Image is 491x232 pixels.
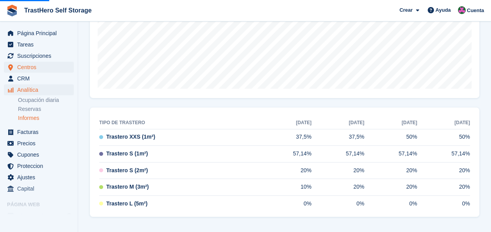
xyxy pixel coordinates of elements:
a: menu [4,161,74,171]
a: menu [4,84,74,95]
span: Trastero S (1m²) [106,150,148,158]
span: Cupones [17,149,64,160]
span: Trastero M (3m²) [106,183,149,191]
span: página web [17,211,64,221]
span: Trastero L (5m²) [106,200,148,208]
span: Centros [17,62,64,73]
td: 57,14% [311,146,364,162]
td: 0% [311,196,364,212]
a: menu [4,138,74,149]
td: 20% [311,162,364,179]
th: [DATE] [364,117,417,129]
td: 57,14% [417,146,470,162]
a: menu [4,39,74,50]
td: 0% [259,196,311,212]
td: 37,5% [259,129,311,146]
td: 20% [311,179,364,196]
a: Ocupación diaria [18,96,74,104]
span: Cuenta [467,7,484,14]
td: 20% [364,179,417,196]
a: menu [4,28,74,39]
td: 0% [417,196,470,212]
a: menu [4,127,74,137]
span: Analítica [17,84,64,95]
td: 10% [259,179,311,196]
a: menú [4,211,74,221]
td: 50% [364,129,417,146]
th: [DATE] [259,117,311,129]
img: Marua Grioui [458,6,466,14]
th: [DATE] [417,117,470,129]
span: Capital [17,183,64,194]
span: Proteccion [17,161,64,171]
span: Crear [399,6,412,14]
span: Tareas [17,39,64,50]
td: 0% [364,196,417,212]
a: TrastHero Self Storage [21,4,95,17]
a: menu [4,172,74,183]
span: CRM [17,73,64,84]
span: Página Principal [17,28,64,39]
td: 20% [364,162,417,179]
a: menu [4,149,74,160]
td: 57,14% [364,146,417,162]
a: Informes [18,114,74,122]
span: Trastero XXS (1m²) [106,133,155,141]
td: 57,14% [259,146,311,162]
a: Reservas [18,105,74,113]
td: 20% [417,179,470,196]
span: Precios [17,138,64,149]
a: menu [4,50,74,61]
span: Ayuda [436,6,451,14]
th: [DATE] [311,117,364,129]
span: Trastero S (2m²) [106,166,148,175]
td: 50% [417,129,470,146]
td: 37,5% [311,129,364,146]
a: menu [4,62,74,73]
span: Facturas [17,127,64,137]
a: menu [4,183,74,194]
img: stora-icon-8386f47178a22dfd0bd8f6a31ec36ba5ce8667c1dd55bd0f319d3a0aa187defe.svg [6,5,18,16]
td: 20% [417,162,470,179]
td: 20% [259,162,311,179]
th: Tipo de trastero [99,117,259,129]
a: Vista previa de la tienda [64,211,74,221]
span: Ajustes [17,172,64,183]
a: menu [4,73,74,84]
span: Suscripciones [17,50,64,61]
span: Página web [7,201,78,209]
